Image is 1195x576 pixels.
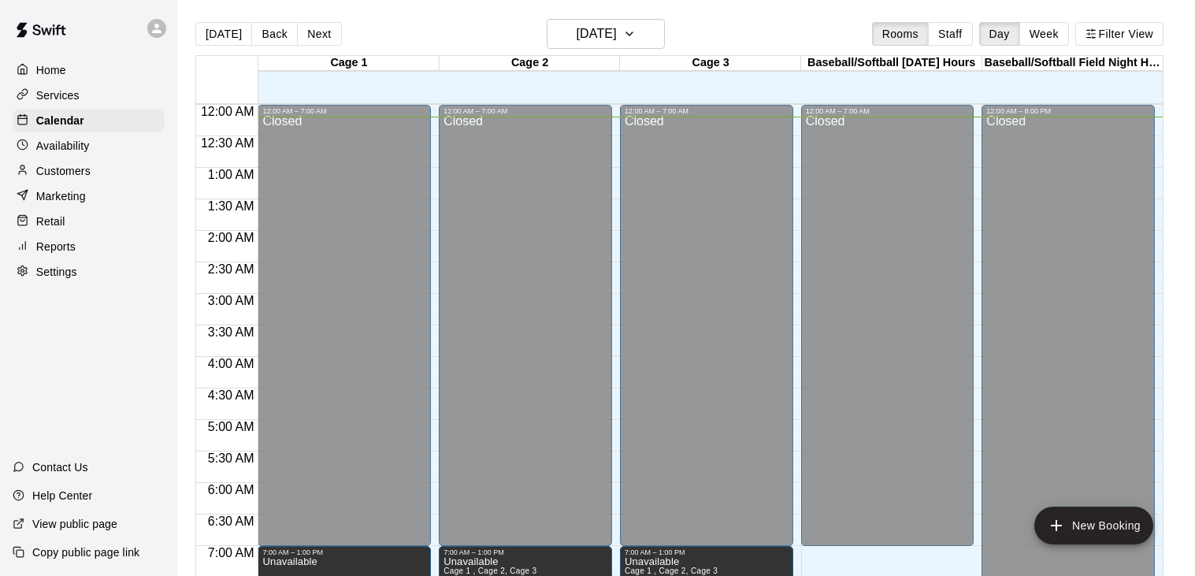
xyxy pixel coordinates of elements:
button: Back [251,22,298,46]
span: 4:00 AM [204,357,258,370]
div: Closed [806,115,970,552]
div: Cage 2 [440,56,621,71]
div: 12:00 AM – 7:00 AM: Closed [801,105,974,546]
p: Reports [36,239,76,255]
a: Calendar [13,109,165,132]
div: Closed [443,115,607,552]
span: 5:00 AM [204,420,258,433]
button: [DATE] [195,22,252,46]
button: add [1034,507,1153,544]
div: Cage 1 [258,56,440,71]
p: Contact Us [32,459,88,475]
span: 2:30 AM [204,262,258,276]
div: 12:00 AM – 7:00 AM [443,107,607,115]
span: Cage 1 , Cage 2, Cage 3 [625,567,718,575]
a: Services [13,84,165,107]
a: Settings [13,260,165,284]
span: 1:00 AM [204,168,258,181]
span: 12:00 AM [197,105,258,118]
div: 12:00 AM – 7:00 AM: Closed [258,105,431,546]
span: 2:00 AM [204,231,258,244]
div: 7:00 AM – 1:00 PM [625,548,789,556]
div: Baseball/Softball Field Night Hours [982,56,1163,71]
div: 12:00 AM – 7:00 AM [262,107,426,115]
a: Marketing [13,184,165,208]
a: Customers [13,159,165,183]
div: 12:00 AM – 7:00 AM [625,107,789,115]
div: Closed [625,115,789,552]
span: 5:30 AM [204,452,258,465]
p: Settings [36,264,77,280]
div: Cage 3 [620,56,801,71]
span: 3:30 AM [204,325,258,339]
button: Week [1019,22,1069,46]
span: 12:30 AM [197,136,258,150]
span: 7:00 AM [204,546,258,559]
div: 7:00 AM – 1:00 PM [262,548,426,556]
p: Retail [36,214,65,229]
button: Filter View [1075,22,1163,46]
p: Calendar [36,113,84,128]
div: Closed [262,115,426,552]
div: Baseball/Softball [DATE] Hours [801,56,982,71]
a: Reports [13,235,165,258]
button: Day [979,22,1020,46]
span: 4:30 AM [204,388,258,402]
p: Customers [36,163,91,179]
button: Rooms [872,22,929,46]
div: 7:00 AM – 1:00 PM [443,548,607,556]
p: Help Center [32,488,92,504]
a: Home [13,58,165,82]
button: [DATE] [547,19,665,49]
span: 6:30 AM [204,515,258,528]
p: Marketing [36,188,86,204]
p: Home [36,62,66,78]
div: 12:00 AM – 7:00 AM [806,107,970,115]
p: Copy public page link [32,544,139,560]
a: Retail [13,210,165,233]
span: 6:00 AM [204,483,258,496]
div: 12:00 AM – 7:00 AM: Closed [620,105,793,546]
p: Services [36,87,80,103]
div: 12:00 AM – 8:00 PM [986,107,1150,115]
span: 1:30 AM [204,199,258,213]
a: Availability [13,134,165,158]
span: Cage 1 , Cage 2, Cage 3 [443,567,536,575]
div: 12:00 AM – 7:00 AM: Closed [439,105,612,546]
button: Staff [928,22,973,46]
p: View public page [32,516,117,532]
button: Next [297,22,341,46]
h6: [DATE] [576,23,616,45]
p: Availability [36,138,90,154]
span: 3:00 AM [204,294,258,307]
